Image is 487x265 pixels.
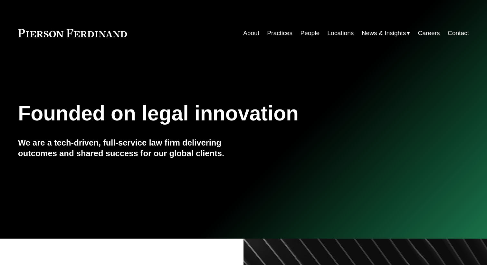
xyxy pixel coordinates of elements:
[300,27,320,39] a: People
[362,27,410,39] a: folder dropdown
[18,102,394,125] h1: Founded on legal innovation
[448,27,469,39] a: Contact
[243,27,259,39] a: About
[362,28,406,39] span: News & Insights
[267,27,292,39] a: Practices
[18,137,243,158] h4: We are a tech-driven, full-service law firm delivering outcomes and shared success for our global...
[327,27,354,39] a: Locations
[418,27,440,39] a: Careers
